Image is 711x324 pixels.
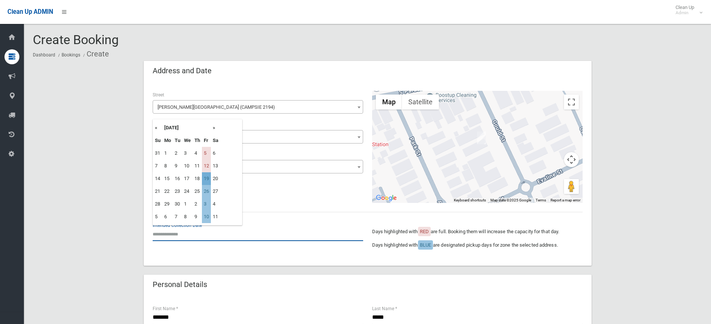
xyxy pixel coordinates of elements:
[173,185,182,198] td: 23
[173,198,182,210] td: 30
[81,47,109,61] li: Create
[420,242,431,248] span: BLUE
[211,172,220,185] td: 20
[202,160,211,172] td: 12
[211,160,220,172] td: 13
[62,52,80,58] a: Bookings
[202,185,211,198] td: 26
[153,160,363,173] span: 2
[153,134,162,147] th: Su
[372,241,583,250] p: Days highlighted with are designated pickup days for zone the selected address.
[490,198,531,202] span: Map data ©2025 Google
[193,147,202,160] td: 4
[33,52,55,58] a: Dashboard
[162,121,211,134] th: [DATE]
[193,160,202,172] td: 11
[211,185,220,198] td: 27
[551,198,580,202] a: Report a map error
[155,132,361,142] span: 3
[153,100,363,114] span: Gould Street (CAMPSIE 2194)
[162,185,173,198] td: 22
[155,102,361,112] span: Gould Street (CAMPSIE 2194)
[211,121,220,134] th: »
[7,8,53,15] span: Clean Up ADMIN
[153,210,162,223] td: 5
[173,147,182,160] td: 2
[202,134,211,147] th: Fr
[202,198,211,210] td: 3
[182,147,193,160] td: 3
[153,147,162,160] td: 31
[672,4,702,16] span: Clean Up
[376,95,402,109] button: Show street map
[402,95,439,109] button: Show satellite imagery
[153,172,162,185] td: 14
[173,134,182,147] th: Tu
[162,160,173,172] td: 8
[144,277,216,292] header: Personal Details
[193,210,202,223] td: 9
[153,121,162,134] th: «
[202,210,211,223] td: 10
[173,172,182,185] td: 16
[153,160,162,172] td: 7
[173,210,182,223] td: 7
[193,134,202,147] th: Th
[182,185,193,198] td: 24
[153,130,363,144] span: 3
[536,198,546,202] a: Terms (opens in new tab)
[162,134,173,147] th: Mo
[193,185,202,198] td: 25
[155,162,361,172] span: 2
[182,134,193,147] th: We
[162,198,173,210] td: 29
[564,95,579,109] button: Toggle fullscreen view
[193,198,202,210] td: 2
[182,198,193,210] td: 1
[202,147,211,160] td: 5
[564,152,579,167] button: Map camera controls
[564,179,579,194] button: Drag Pegman onto the map to open Street View
[182,210,193,223] td: 8
[153,198,162,210] td: 28
[144,64,221,78] header: Address and Date
[211,210,220,223] td: 11
[173,160,182,172] td: 9
[420,229,429,234] span: RED
[162,147,173,160] td: 1
[202,172,211,185] td: 19
[182,172,193,185] td: 17
[454,198,486,203] button: Keyboard shortcuts
[477,132,486,144] div: 2/3 Gould Street, CAMPSIE NSW 2194
[162,172,173,185] td: 15
[676,10,694,16] small: Admin
[211,134,220,147] th: Sa
[372,227,583,236] p: Days highlighted with are full. Booking them will increase the capacity for that day.
[33,32,119,47] span: Create Booking
[193,172,202,185] td: 18
[182,160,193,172] td: 10
[211,198,220,210] td: 4
[374,193,399,203] a: Open this area in Google Maps (opens a new window)
[211,147,220,160] td: 6
[374,193,399,203] img: Google
[153,185,162,198] td: 21
[162,210,173,223] td: 6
